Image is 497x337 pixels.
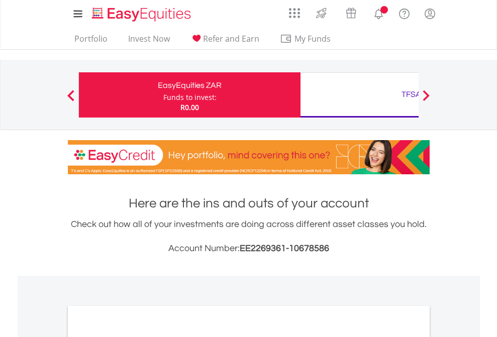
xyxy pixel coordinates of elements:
a: Home page [88,3,195,23]
a: Refer and Earn [186,34,263,49]
button: Next [416,95,436,105]
button: Previous [61,95,81,105]
span: R0.00 [180,102,199,112]
a: AppsGrid [282,3,307,19]
div: Funds to invest: [163,92,217,102]
a: My Profile [417,3,443,25]
span: My Funds [280,32,346,45]
img: thrive-v2.svg [313,5,330,21]
a: Invest Now [124,34,174,49]
img: EasyEquities_Logo.png [90,6,195,23]
a: FAQ's and Support [391,3,417,23]
div: EasyEquities ZAR [85,78,294,92]
a: Portfolio [70,34,112,49]
h1: Here are the ins and outs of your account [68,194,430,212]
div: Check out how all of your investments are doing across different asset classes you hold. [68,217,430,256]
img: EasyCredit Promotion Banner [68,140,430,174]
span: Refer and Earn [203,33,259,44]
img: grid-menu-icon.svg [289,8,300,19]
a: Notifications [366,3,391,23]
span: EE2269361-10678586 [240,244,329,253]
h3: Account Number: [68,242,430,256]
a: Vouchers [336,3,366,21]
img: vouchers-v2.svg [343,5,359,21]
